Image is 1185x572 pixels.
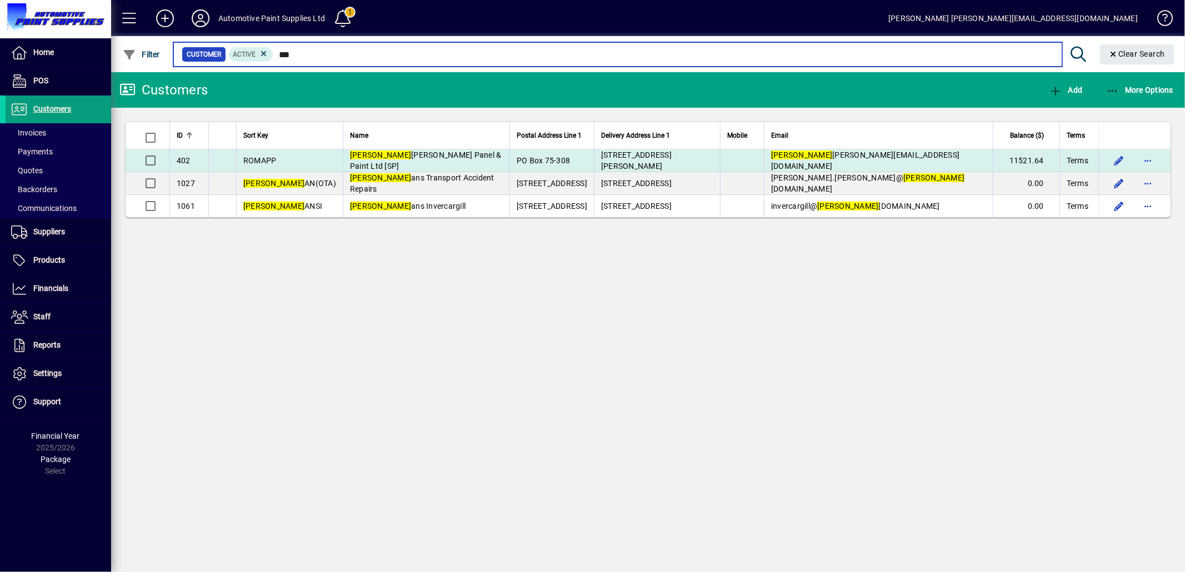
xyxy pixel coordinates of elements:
span: ans Transport Accident Repairs [350,173,494,193]
span: Backorders [11,185,57,194]
span: Reports [33,340,61,349]
span: Quotes [11,166,43,175]
div: Automotive Paint Supplies Ltd [218,9,325,27]
span: Mobile [727,129,747,142]
button: Edit [1110,174,1128,192]
span: Balance ($) [1010,129,1044,142]
span: AN(OTA) [243,179,336,188]
span: More Options [1106,86,1174,94]
span: Payments [11,147,53,156]
a: Knowledge Base [1149,2,1171,38]
span: ROMAPP [243,156,277,165]
a: Home [6,39,111,67]
div: [PERSON_NAME] [PERSON_NAME][EMAIL_ADDRESS][DOMAIN_NAME] [888,9,1138,27]
span: Name [350,129,368,142]
div: Mobile [727,129,757,142]
span: Terms [1067,178,1088,189]
span: Terms [1067,129,1085,142]
em: [PERSON_NAME] [243,179,304,188]
a: Suppliers [6,218,111,246]
em: [PERSON_NAME] [350,150,411,159]
button: Profile [183,8,218,28]
em: [PERSON_NAME] [817,202,878,210]
span: [PERSON_NAME][EMAIL_ADDRESS][DOMAIN_NAME] [771,150,959,170]
button: Filter [120,44,163,64]
span: [STREET_ADDRESS] [601,202,672,210]
span: [PERSON_NAME].[PERSON_NAME]@ [DOMAIN_NAME] [771,173,964,193]
span: Filter [123,50,160,59]
div: Customers [119,81,208,99]
span: Customers [33,104,71,113]
a: Invoices [6,123,111,142]
span: POS [33,76,48,85]
button: More Options [1103,80,1177,100]
td: 0.00 [993,172,1059,195]
span: Home [33,48,54,57]
a: Payments [6,142,111,161]
span: [STREET_ADDRESS] [517,179,587,188]
div: Balance ($) [1000,129,1054,142]
a: Support [6,388,111,416]
span: Settings [33,369,62,378]
span: invercargill@ [DOMAIN_NAME] [771,202,940,210]
div: ID [177,129,202,142]
span: Sort Key [243,129,268,142]
a: Communications [6,199,111,218]
span: Package [41,455,71,464]
span: ANSI [243,202,322,210]
span: Terms [1067,200,1088,212]
span: [STREET_ADDRESS][PERSON_NAME] [601,150,672,170]
a: Reports [6,332,111,359]
span: 1027 [177,179,195,188]
span: 402 [177,156,191,165]
span: [STREET_ADDRESS] [517,202,587,210]
a: Financials [6,275,111,303]
button: Edit [1110,152,1128,169]
span: ans Invercargill [350,202,466,210]
button: Add [147,8,183,28]
span: Products [33,255,65,264]
a: Quotes [6,161,111,180]
span: PO Box 75-308 [517,156,570,165]
a: Settings [6,360,111,388]
span: Invoices [11,128,46,137]
span: 1061 [177,202,195,210]
span: Staff [33,312,51,321]
button: Clear [1100,44,1174,64]
a: Products [6,247,111,274]
a: Staff [6,303,111,331]
span: Delivery Address Line 1 [601,129,670,142]
span: Postal Address Line 1 [517,129,582,142]
em: [PERSON_NAME] [243,202,304,210]
button: More options [1139,174,1157,192]
span: Active [233,51,256,58]
span: Customer [187,49,221,60]
span: Communications [11,204,77,213]
span: Financials [33,284,68,293]
span: Email [771,129,788,142]
a: Backorders [6,180,111,199]
span: Add [1049,86,1082,94]
span: Suppliers [33,227,65,236]
div: Name [350,129,503,142]
em: [PERSON_NAME] [771,150,832,159]
em: [PERSON_NAME] [903,173,964,182]
span: Support [33,397,61,406]
td: 11521.64 [993,149,1059,172]
td: 0.00 [993,195,1059,217]
button: Edit [1110,197,1128,215]
button: Add [1046,80,1085,100]
span: ID [177,129,183,142]
span: Financial Year [32,431,80,440]
em: [PERSON_NAME] [350,173,411,182]
em: [PERSON_NAME] [350,202,411,210]
span: [PERSON_NAME] Panel & Paint Ltd [SP] [350,150,502,170]
span: Terms [1067,155,1088,166]
button: More options [1139,197,1157,215]
button: More options [1139,152,1157,169]
span: [STREET_ADDRESS] [601,179,672,188]
span: Clear Search [1109,49,1166,58]
a: POS [6,67,111,95]
div: Email [771,129,986,142]
mat-chip: Activation Status: Active [229,47,273,62]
